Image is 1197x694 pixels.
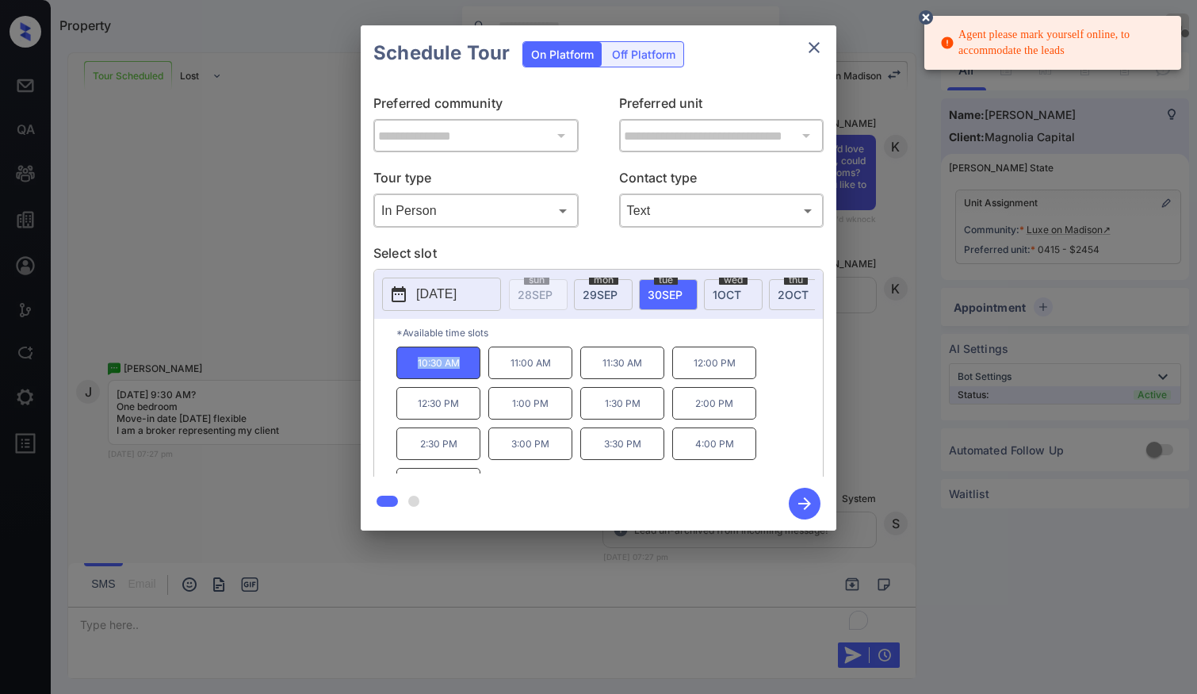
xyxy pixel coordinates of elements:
p: 3:30 PM [580,428,664,460]
div: Text [623,197,820,224]
span: mon [589,275,618,285]
span: thu [784,275,808,285]
div: Off Platform [604,42,683,67]
div: date-select [639,279,698,310]
p: 12:00 PM [672,347,756,379]
p: Preferred community [373,94,579,119]
div: date-select [769,279,828,310]
p: 4:00 PM [672,428,756,460]
p: Contact type [619,168,824,194]
span: 29 SEP [583,288,618,301]
p: 11:30 AM [580,347,664,379]
p: Select slot [373,243,824,269]
p: 1:00 PM [488,387,572,420]
button: btn-next [779,483,830,524]
p: 3:00 PM [488,428,572,460]
p: 4:30 PM [396,468,480,500]
span: 1 OCT [713,288,741,301]
p: 12:30 PM [396,387,480,420]
span: 2 OCT [778,288,809,301]
div: date-select [704,279,763,310]
span: tue [654,275,678,285]
p: 10:30 AM [396,347,480,379]
p: Tour type [373,168,579,194]
p: 2:30 PM [396,428,480,460]
div: In Person [377,197,575,224]
button: [DATE] [382,278,501,311]
p: 2:00 PM [672,387,756,420]
span: 30 SEP [648,288,683,301]
p: 11:00 AM [488,347,572,379]
div: Agent please mark yourself online, to accommodate the leads [940,21,1168,65]
span: wed [719,275,748,285]
p: *Available time slots [396,319,823,347]
p: 1:30 PM [580,387,664,420]
button: close [798,32,830,63]
h2: Schedule Tour [361,25,522,81]
div: On Platform [523,42,602,67]
p: Preferred unit [619,94,824,119]
div: date-select [574,279,633,310]
p: [DATE] [416,285,457,304]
